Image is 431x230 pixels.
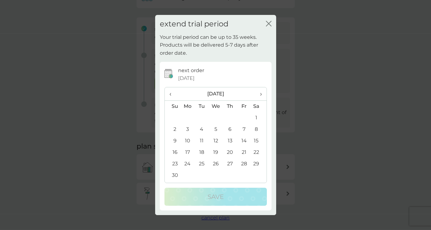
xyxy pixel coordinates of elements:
[223,100,237,112] th: Th
[181,135,195,147] td: 10
[165,135,181,147] td: 9
[165,100,181,112] th: Su
[178,74,195,82] span: [DATE]
[178,67,204,75] p: next order
[237,158,251,170] td: 28
[165,147,181,158] td: 16
[195,135,209,147] td: 11
[165,124,181,135] td: 2
[223,147,237,158] td: 20
[209,135,223,147] td: 12
[209,147,223,158] td: 19
[255,87,262,100] span: ›
[164,188,267,206] button: Save
[209,158,223,170] td: 26
[169,87,176,100] span: ‹
[237,100,251,112] th: Fr
[195,158,209,170] td: 25
[251,112,266,124] td: 1
[251,135,266,147] td: 15
[251,124,266,135] td: 8
[160,33,272,57] p: Your trial period can be up to 35 weeks. Products will be delivered 5-7 days after order date.
[251,158,266,170] td: 29
[209,100,223,112] th: We
[165,158,181,170] td: 23
[251,100,266,112] th: Sa
[237,124,251,135] td: 7
[181,87,251,101] th: [DATE]
[181,124,195,135] td: 3
[165,170,181,181] td: 30
[181,100,195,112] th: Mo
[160,20,228,29] h2: extend trial period
[195,100,209,112] th: Tu
[195,124,209,135] td: 4
[266,21,272,27] button: close
[195,147,209,158] td: 18
[237,147,251,158] td: 21
[209,124,223,135] td: 5
[223,135,237,147] td: 13
[237,135,251,147] td: 14
[223,124,237,135] td: 6
[181,158,195,170] td: 24
[208,192,224,202] p: Save
[181,147,195,158] td: 17
[223,158,237,170] td: 27
[251,147,266,158] td: 22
